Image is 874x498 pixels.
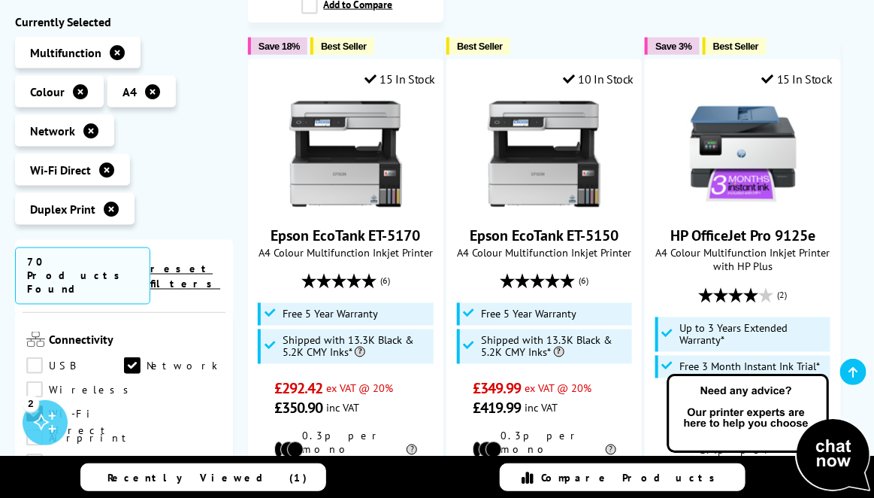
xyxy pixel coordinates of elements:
span: £349.99 [473,379,522,399]
span: A4 Colour Multifunction Inkjet Printer [256,245,435,260]
span: Free 3 Month Instant Ink Trial* [680,361,821,373]
span: Duplex Print [30,202,95,217]
span: ex VAT @ 20% [327,381,394,396]
img: HP OfficeJet Pro 9125e [687,98,800,211]
span: Recently Viewed (1) [107,471,307,484]
img: Connectivity [26,332,45,347]
button: Save 3% [645,38,699,55]
div: 10 In Stock [563,71,634,87]
span: Save 18% [259,41,300,52]
span: A4 Colour Multifunction Inkjet Printer [455,245,634,260]
a: Epson EcoTank ET-5150 [488,199,600,214]
a: Epson EcoTank ET-5170 [289,199,402,214]
span: Wi-Fi Direct [30,162,91,178]
a: Network [124,357,222,374]
span: (6) [380,267,390,296]
button: Save 18% [248,38,307,55]
span: £419.99 [473,399,522,418]
span: Compare Products [541,471,723,484]
span: Best Seller [457,41,503,52]
span: Colour [30,84,65,99]
span: inc VAT [525,401,558,415]
span: Shipped with 13.3K Black & 5.2K CMY Inks* [482,335,628,359]
span: £350.90 [274,399,323,418]
button: Best Seller [446,38,510,55]
a: Mopria [26,454,124,470]
a: Recently Viewed (1) [80,463,326,491]
span: (2) [778,281,788,310]
li: 0.3p per mono page [274,430,418,470]
span: Connectivity [49,332,222,350]
img: Epson EcoTank ET-5170 [289,98,402,211]
button: Best Seller [703,38,767,55]
span: Multifunction [30,45,101,60]
span: 70 Products Found [15,247,150,305]
div: 15 In Stock [761,71,832,87]
span: Up to 3 Years Extended Warranty* [680,323,827,347]
span: ex VAT @ 20% [525,381,592,396]
a: Wireless [26,381,137,398]
a: USB [26,357,124,374]
a: Epson EcoTank ET-5170 [271,226,421,245]
span: £292.42 [274,379,323,399]
li: 0.3p per mono page [473,430,616,470]
span: A4 [122,84,137,99]
div: 15 In Stock [364,71,435,87]
a: Wi-Fi Direct [26,405,124,422]
a: Compare Products [500,463,745,491]
a: reset filters [150,263,220,291]
div: 2 [23,395,39,411]
a: Airprint [26,430,133,446]
img: Epson EcoTank ET-5150 [488,98,600,211]
a: HP OfficeJet Pro 9125e [687,199,800,214]
span: Free 5 Year Warranty [482,308,577,320]
span: (6) [579,267,588,296]
span: Free 5 Year Warranty [283,308,378,320]
a: HP OfficeJet Pro 9125e [670,226,815,245]
span: Network [30,123,75,138]
span: Best Seller [321,41,367,52]
span: A4 Colour Multifunction Inkjet Printer with HP Plus [653,245,832,274]
span: Save 3% [655,41,691,52]
span: inc VAT [327,401,360,415]
a: Epson EcoTank ET-5150 [470,226,619,245]
span: Shipped with 13.3K Black & 5.2K CMY Inks* [283,335,429,359]
img: Open Live Chat window [664,372,874,495]
div: Currently Selected [15,14,233,29]
button: Best Seller [310,38,374,55]
span: Best Seller [713,41,759,52]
